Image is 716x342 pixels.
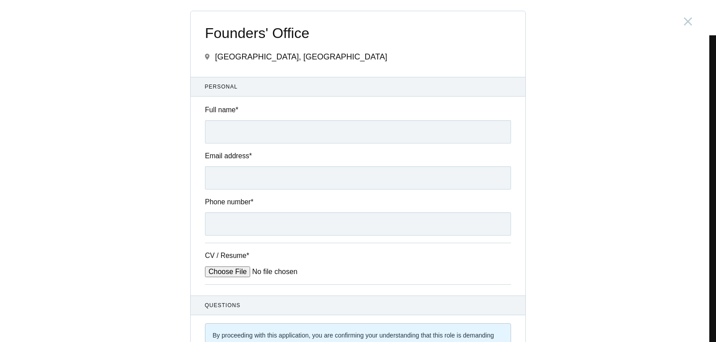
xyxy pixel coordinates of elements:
label: Full name [205,105,511,115]
label: Email address [205,151,511,161]
label: CV / Resume [205,250,272,261]
label: Phone number [205,197,511,207]
span: Founders' Office [205,25,511,41]
span: Personal [205,83,511,91]
span: Questions [205,301,511,309]
span: [GEOGRAPHIC_DATA], [GEOGRAPHIC_DATA] [215,52,387,61]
